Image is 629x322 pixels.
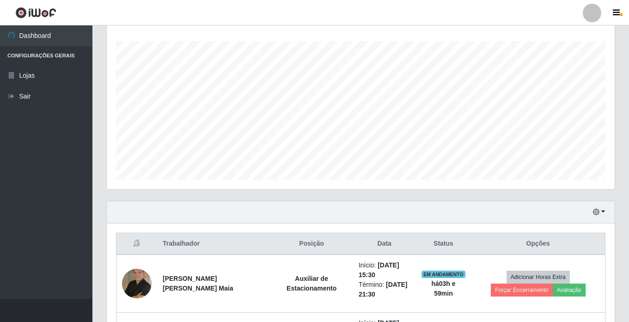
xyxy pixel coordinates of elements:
th: Trabalhador [157,233,270,255]
img: CoreUI Logo [15,7,56,19]
strong: Auxiliar de Estacionamento [287,275,336,292]
li: Início: [359,260,410,280]
span: EM ANDAMENTO [421,271,465,278]
th: Status [416,233,471,255]
strong: [PERSON_NAME] [PERSON_NAME] Maia [163,275,233,292]
th: Opções [471,233,605,255]
img: 1679057425949.jpeg [122,269,152,298]
strong: há 03 h e 59 min [431,280,455,297]
time: [DATE] 15:30 [359,261,399,279]
button: Avaliação [553,284,586,297]
th: Posição [270,233,353,255]
button: Forçar Encerramento [491,284,553,297]
th: Data [353,233,416,255]
button: Adicionar Horas Extra [507,271,570,284]
li: Término: [359,280,410,299]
